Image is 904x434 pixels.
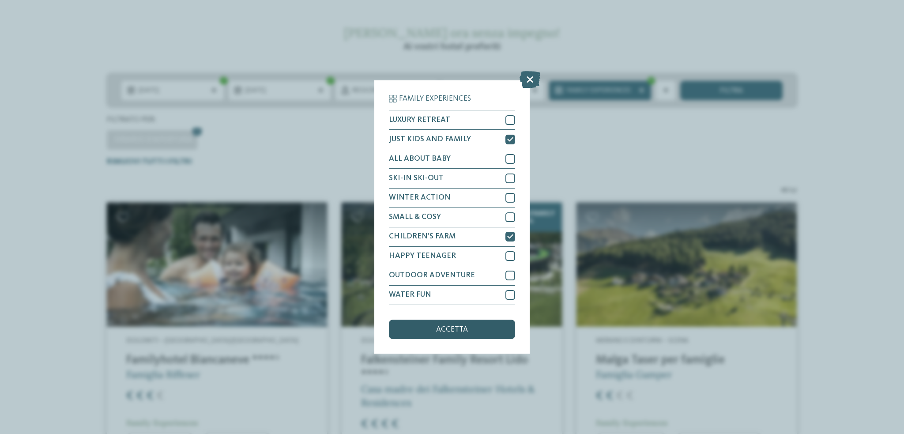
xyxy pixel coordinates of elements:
span: LUXURY RETREAT [389,116,450,124]
span: OUTDOOR ADVENTURE [389,272,475,279]
span: SKI-IN SKI-OUT [389,174,444,182]
span: CHILDREN’S FARM [389,233,456,241]
span: HAPPY TEENAGER [389,252,456,260]
span: Family Experiences [399,95,471,103]
span: accetta [436,326,468,334]
span: WATER FUN [389,291,431,299]
span: JUST KIDS AND FAMILY [389,136,471,143]
span: WINTER ACTION [389,194,451,202]
span: ALL ABOUT BABY [389,155,451,163]
span: SMALL & COSY [389,213,441,221]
